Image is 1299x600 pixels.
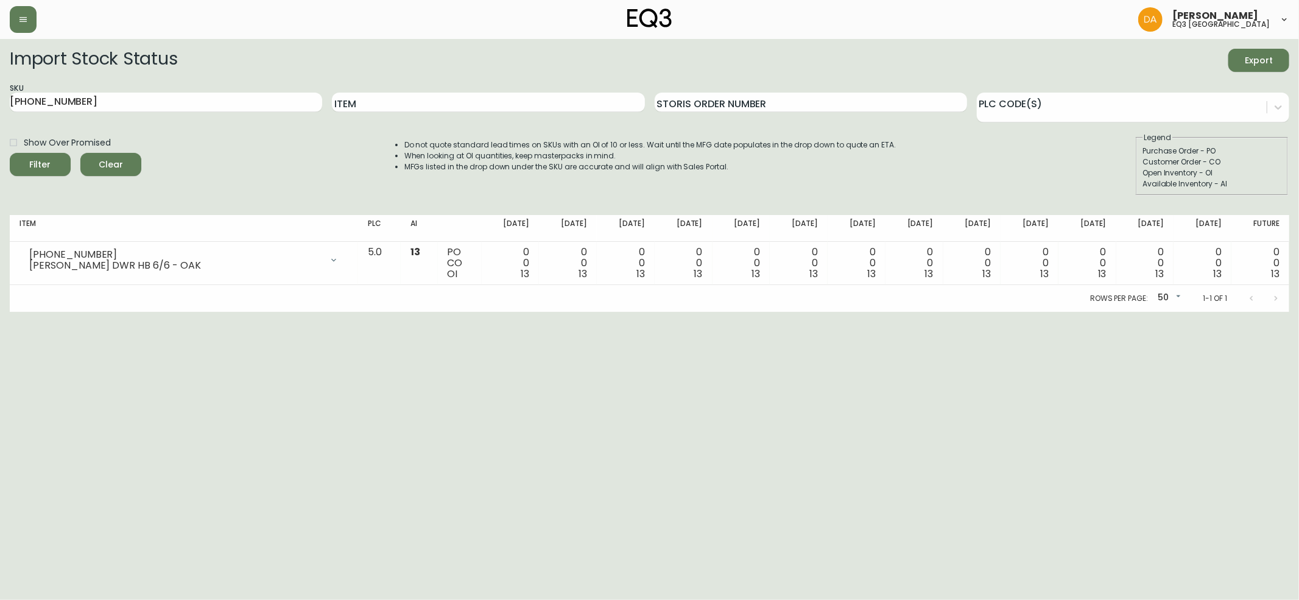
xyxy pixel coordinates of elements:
div: 0 0 [953,247,991,280]
div: PO CO [448,247,472,280]
div: Filter [30,157,51,172]
li: When looking at OI quantities, keep masterpacks in mind. [404,150,896,161]
div: Purchase Order - PO [1142,146,1281,157]
th: [DATE] [1058,215,1116,242]
span: 13 [809,267,818,281]
th: [DATE] [770,215,828,242]
span: OI [448,267,458,281]
th: [DATE] [828,215,885,242]
div: 0 0 [837,247,876,280]
th: [DATE] [885,215,943,242]
span: 13 [982,267,991,281]
div: 0 0 [1183,247,1222,280]
span: 13 [1156,267,1164,281]
span: 13 [636,267,645,281]
th: PLC [358,215,401,242]
span: 13 [867,267,876,281]
div: 0 0 [722,247,761,280]
div: 0 0 [895,247,934,280]
span: [PERSON_NAME] [1172,11,1258,21]
span: Show Over Promised [24,136,111,149]
li: MFGs listed in the drop down under the SKU are accurate and will align with Sales Portal. [404,161,896,172]
th: [DATE] [482,215,540,242]
th: [DATE] [943,215,1001,242]
div: 0 0 [780,247,818,280]
span: 13 [1098,267,1107,281]
span: 13 [694,267,703,281]
div: [PERSON_NAME] DWR HB 6/6 - OAK [29,260,322,271]
h2: Import Stock Status [10,49,177,72]
th: [DATE] [1001,215,1058,242]
th: [DATE] [1174,215,1231,242]
li: Do not quote standard lead times on SKUs with an OI of 10 or less. Wait until the MFG date popula... [404,139,896,150]
th: [DATE] [597,215,655,242]
span: 13 [1213,267,1222,281]
div: 0 0 [1010,247,1049,280]
img: dd1a7e8db21a0ac8adbf82b84ca05374 [1138,7,1163,32]
span: Clear [90,157,132,172]
div: 0 0 [1241,247,1280,280]
div: Available Inventory - AI [1142,178,1281,189]
div: 0 0 [491,247,530,280]
div: 0 0 [664,247,703,280]
th: [DATE] [713,215,770,242]
div: [PHONE_NUMBER] [29,249,322,260]
th: AI [401,215,438,242]
button: Clear [80,153,141,176]
span: 13 [1040,267,1049,281]
span: Export [1238,53,1280,68]
th: [DATE] [539,215,597,242]
span: 13 [1271,267,1280,281]
th: Future [1231,215,1289,242]
img: logo [627,9,672,28]
div: Open Inventory - OI [1142,168,1281,178]
p: Rows per page: [1090,293,1148,304]
button: Export [1228,49,1289,72]
legend: Legend [1142,132,1172,143]
div: 0 0 [549,247,587,280]
span: 13 [925,267,934,281]
th: [DATE] [655,215,713,242]
div: 0 0 [1068,247,1107,280]
td: 5.0 [358,242,401,285]
span: 13 [521,267,529,281]
div: 50 [1153,288,1183,308]
button: Filter [10,153,71,176]
span: 13 [579,267,587,281]
div: 0 0 [1126,247,1164,280]
th: [DATE] [1116,215,1174,242]
h5: eq3 [GEOGRAPHIC_DATA] [1172,21,1270,28]
div: 0 0 [607,247,645,280]
span: 13 [752,267,760,281]
div: Customer Order - CO [1142,157,1281,168]
div: [PHONE_NUMBER][PERSON_NAME] DWR HB 6/6 - OAK [19,247,348,274]
p: 1-1 of 1 [1203,293,1227,304]
th: Item [10,215,358,242]
span: 13 [410,245,420,259]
